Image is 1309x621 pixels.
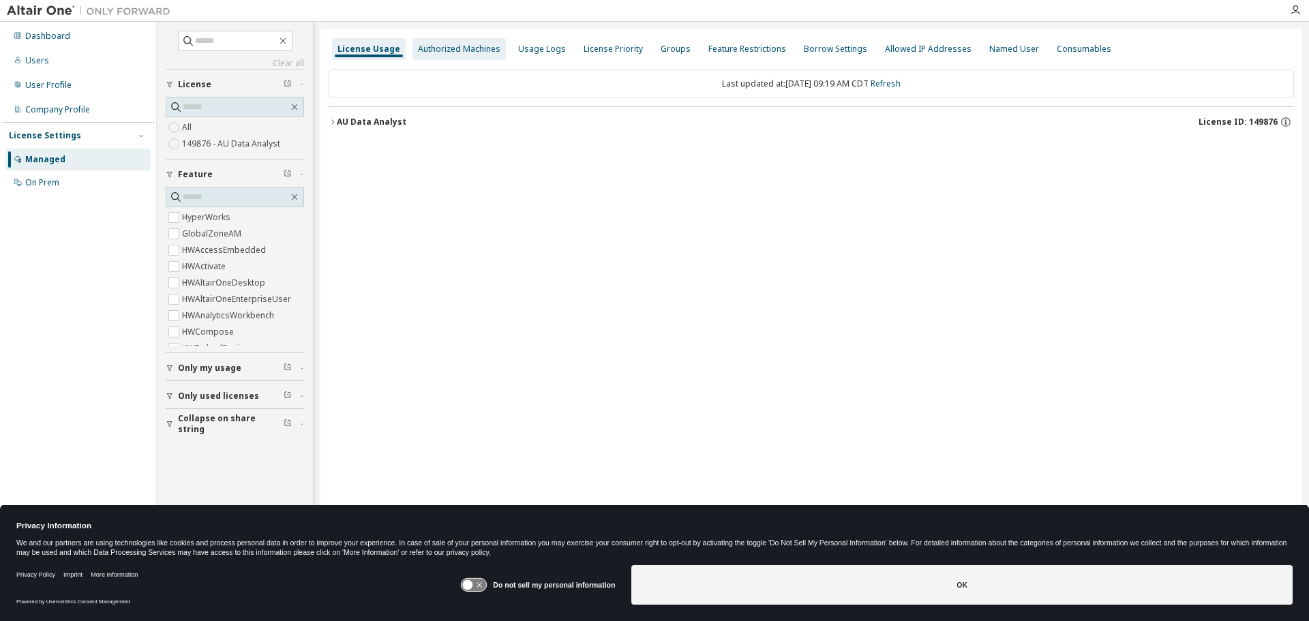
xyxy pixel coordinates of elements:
[284,169,292,180] span: Clear filter
[182,136,283,152] label: 149876 - AU Data Analyst
[182,258,228,275] label: HWActivate
[166,353,304,383] button: Only my usage
[166,58,304,69] a: Clear all
[25,31,70,42] div: Dashboard
[284,419,292,429] span: Clear filter
[518,44,566,55] div: Usage Logs
[182,209,233,226] label: HyperWorks
[182,324,237,340] label: HWCompose
[25,104,90,115] div: Company Profile
[166,70,304,100] button: License
[25,55,49,66] div: Users
[178,413,284,435] span: Collapse on share string
[284,363,292,374] span: Clear filter
[166,160,304,190] button: Feature
[337,44,400,55] div: License Usage
[25,154,65,165] div: Managed
[7,4,177,18] img: Altair One
[337,117,406,127] div: AU Data Analyst
[182,291,294,307] label: HWAltairOneEnterpriseUser
[178,391,259,402] span: Only used licenses
[708,44,786,55] div: Feature Restrictions
[804,44,867,55] div: Borrow Settings
[166,381,304,411] button: Only used licenses
[989,44,1039,55] div: Named User
[1199,117,1278,127] span: License ID: 149876
[284,391,292,402] span: Clear filter
[182,119,194,136] label: All
[9,130,81,141] div: License Settings
[1057,44,1111,55] div: Consumables
[182,340,246,357] label: HWEmbedBasic
[182,307,277,324] label: HWAnalyticsWorkbench
[182,275,268,291] label: HWAltairOneDesktop
[584,44,643,55] div: License Priority
[25,80,72,91] div: User Profile
[166,409,304,439] button: Collapse on share string
[885,44,972,55] div: Allowed IP Addresses
[329,70,1294,98] div: Last updated at: [DATE] 09:19 AM CDT
[182,226,244,242] label: GlobalZoneAM
[178,363,241,374] span: Only my usage
[418,44,500,55] div: Authorized Machines
[182,242,269,258] label: HWAccessEmbedded
[25,177,59,188] div: On Prem
[178,169,213,180] span: Feature
[329,107,1294,137] button: AU Data AnalystLicense ID: 149876
[178,79,211,90] span: License
[661,44,691,55] div: Groups
[871,78,901,89] a: Refresh
[284,79,292,90] span: Clear filter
